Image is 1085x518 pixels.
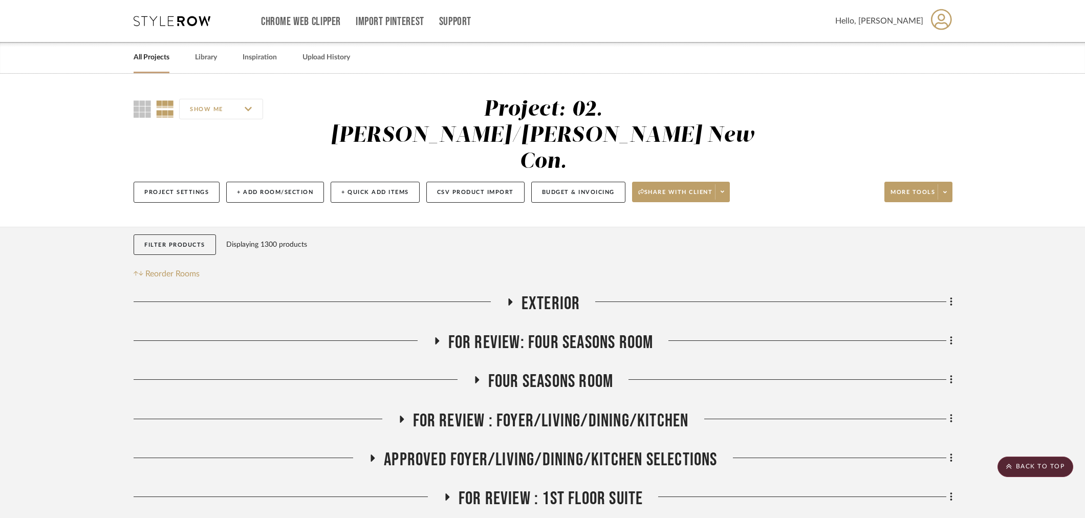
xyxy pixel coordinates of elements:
a: Inspiration [243,51,277,64]
a: Upload History [302,51,350,64]
a: Import Pinterest [356,17,424,26]
button: More tools [884,182,952,202]
span: FOR REVIEW : 1st Floor Suite [459,488,643,510]
button: Budget & Invoicing [531,182,625,203]
button: Filter Products [134,234,216,255]
span: Exterior [522,293,580,315]
button: CSV Product Import [426,182,525,203]
a: All Projects [134,51,169,64]
button: Reorder Rooms [134,268,200,280]
span: For Review: Four seasons room [448,332,654,354]
button: + Quick Add Items [331,182,420,203]
scroll-to-top-button: BACK TO TOP [997,457,1073,477]
button: + Add Room/Section [226,182,324,203]
button: Project Settings [134,182,220,203]
a: Support [439,17,471,26]
span: Hello, [PERSON_NAME] [835,15,923,27]
div: Displaying 1300 products [226,234,307,255]
a: Chrome Web Clipper [261,17,341,26]
div: Project: 02. [PERSON_NAME]/[PERSON_NAME] New Con. [331,99,755,172]
span: Share with client [638,188,713,204]
a: Library [195,51,217,64]
span: FOR REVIEW : Foyer/Living/Dining/Kitchen [413,410,689,432]
button: Share with client [632,182,730,202]
span: Four Seasons Room [488,371,613,393]
span: More tools [891,188,935,204]
span: APPROVED FOYER/LIVING/DINING/KITCHEN SELECTIONS [384,449,717,471]
span: Reorder Rooms [145,268,200,280]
